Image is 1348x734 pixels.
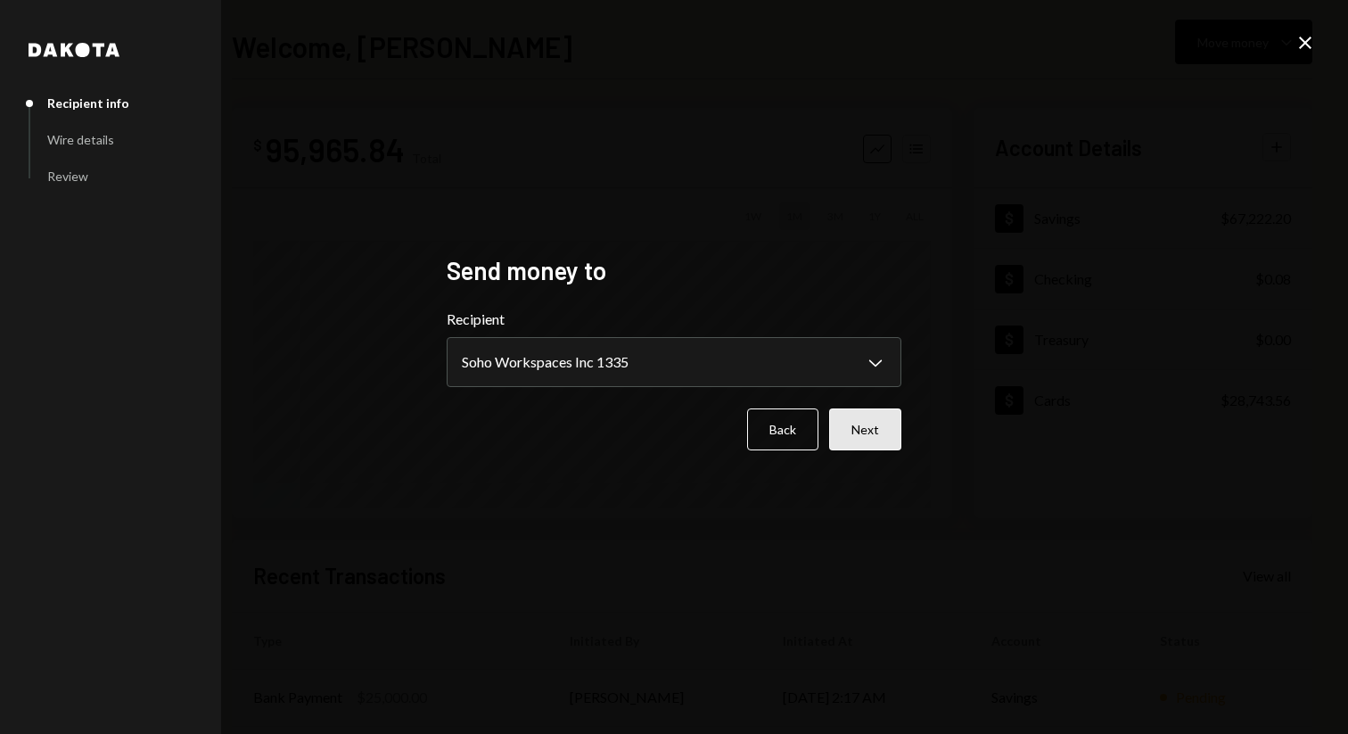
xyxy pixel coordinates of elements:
[747,408,818,450] button: Back
[47,169,88,184] div: Review
[829,408,901,450] button: Next
[447,309,901,330] label: Recipient
[447,253,901,288] h2: Send money to
[47,132,114,147] div: Wire details
[47,95,129,111] div: Recipient info
[447,337,901,387] button: Recipient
